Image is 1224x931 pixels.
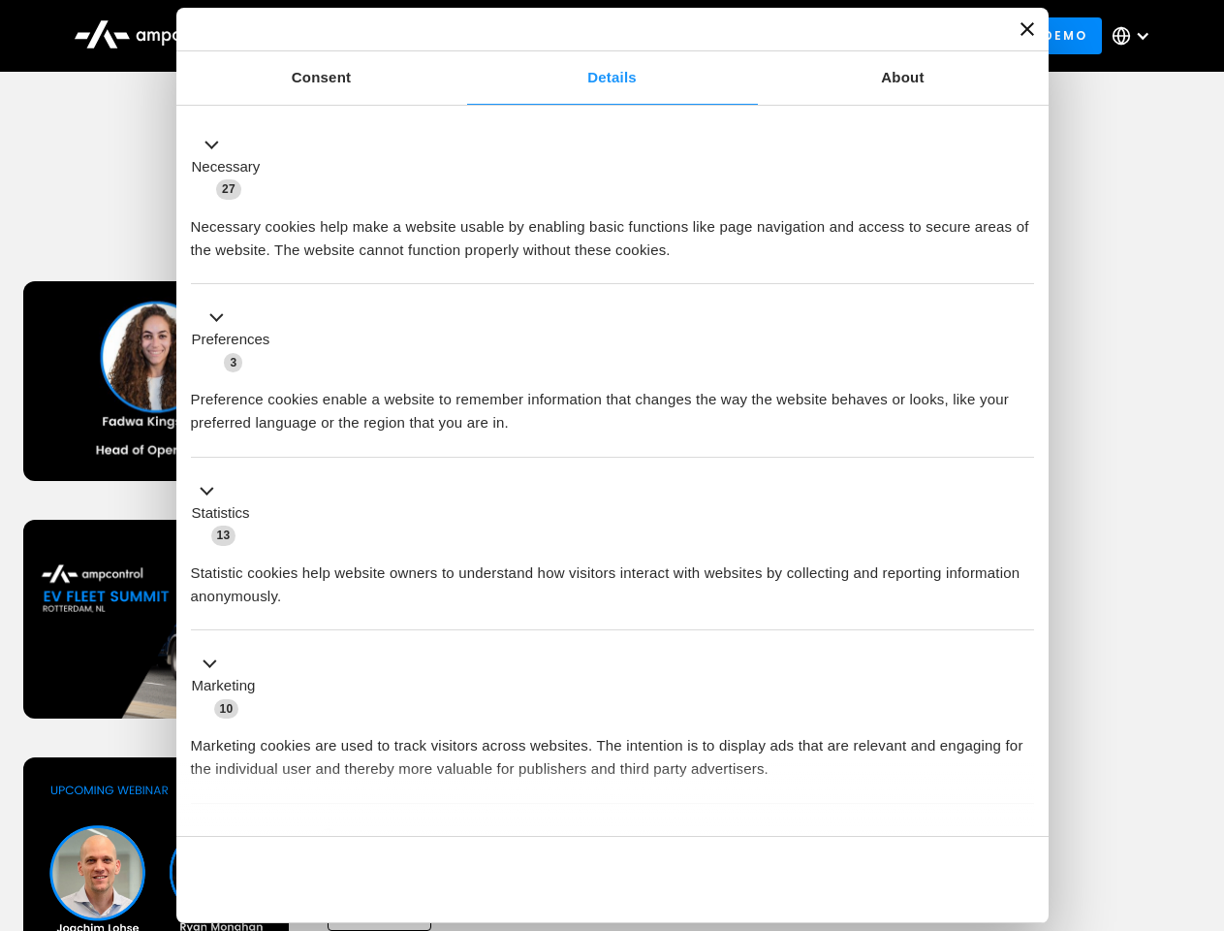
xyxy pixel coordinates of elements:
button: Preferences (3) [191,306,282,374]
label: Preferences [192,329,270,351]
label: Necessary [192,156,261,178]
a: About [758,51,1049,105]
button: Necessary (27) [191,133,272,201]
span: 13 [211,526,236,545]
label: Statistics [192,502,250,525]
div: Statistic cookies help website owners to understand how visitors interact with websites by collec... [191,547,1034,608]
button: Close banner [1020,22,1034,36]
h1: Upcoming Webinars [23,196,1202,242]
button: Statistics (13) [191,479,262,547]
div: Preference cookies enable a website to remember information that changes the way the website beha... [191,373,1034,434]
span: 27 [216,179,241,199]
span: 2 [320,828,338,848]
div: Marketing cookies are used to track visitors across websites. The intention is to display ads tha... [191,720,1034,781]
button: Marketing (10) [191,653,267,721]
span: 10 [214,699,239,719]
label: Marketing [192,675,256,697]
a: Consent [176,51,467,105]
div: Necessary cookies help make a website usable by enabling basic functions like page navigation and... [191,201,1034,262]
button: Unclassified (2) [191,825,350,850]
span: 3 [224,353,242,372]
a: Details [467,51,758,105]
button: Okay [755,851,1033,908]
